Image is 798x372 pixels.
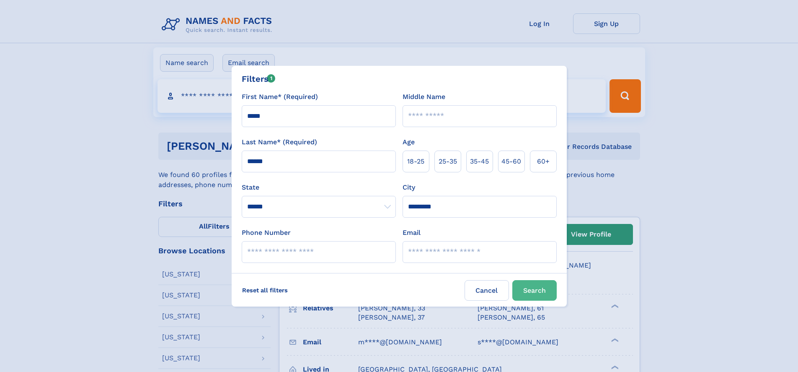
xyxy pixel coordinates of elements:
span: 45‑60 [501,156,521,166]
label: Cancel [465,280,509,301]
button: Search [512,280,557,301]
label: Email [403,228,421,238]
span: 18‑25 [407,156,424,166]
label: Age [403,137,415,147]
div: Filters [242,73,276,85]
span: 60+ [537,156,550,166]
span: 25‑35 [439,156,457,166]
label: Last Name* (Required) [242,137,317,147]
label: Middle Name [403,92,445,102]
label: First Name* (Required) [242,92,318,102]
span: 35‑45 [470,156,489,166]
label: Reset all filters [237,280,293,300]
label: Phone Number [242,228,291,238]
label: City [403,182,415,193]
label: State [242,182,396,193]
